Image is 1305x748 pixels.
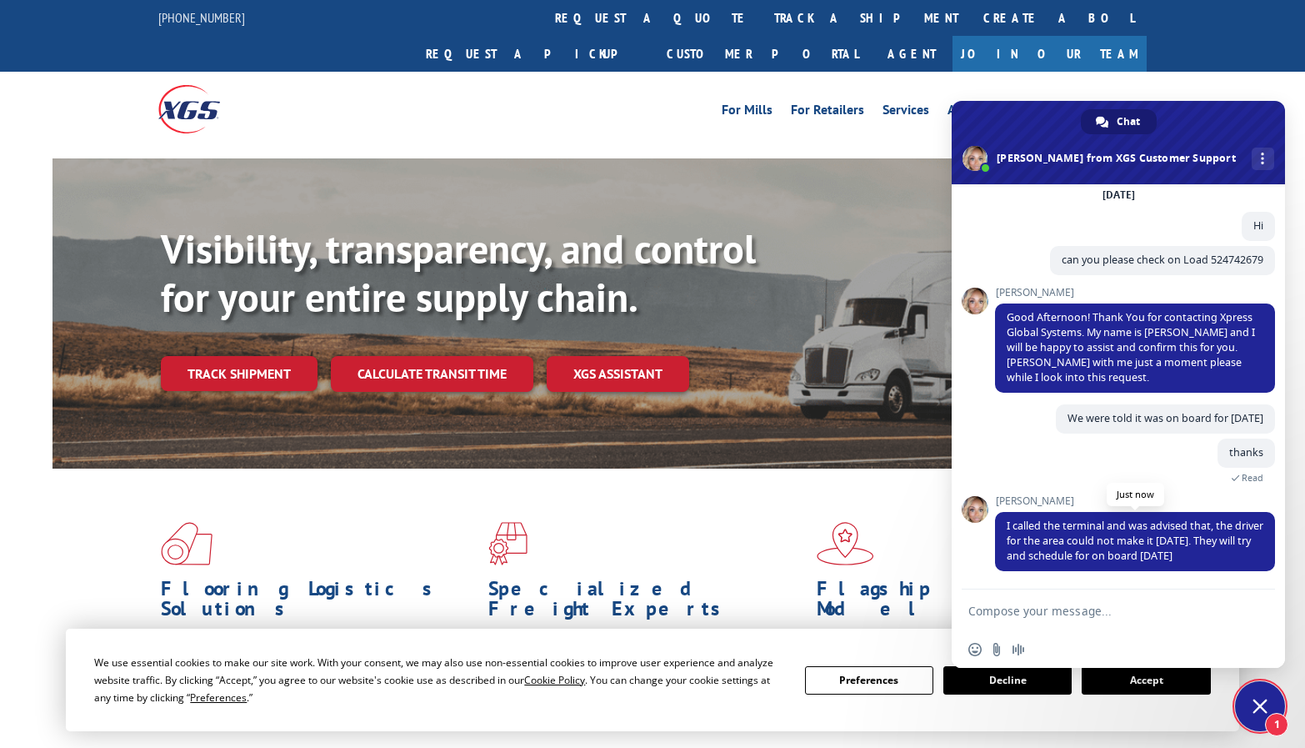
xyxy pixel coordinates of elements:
span: Audio message [1012,643,1025,656]
div: We use essential cookies to make our site work. With your consent, we may also use non-essential ... [94,654,784,706]
img: xgs-icon-flagship-distribution-model-red [817,522,874,565]
h1: Flooring Logistics Solutions [161,579,476,627]
button: Decline [943,666,1072,695]
span: Cookie Policy [524,673,585,687]
a: Customer Portal [654,36,871,72]
h1: Flagship Distribution Model [817,579,1132,627]
a: For Mills [722,103,772,122]
a: Chat [1081,109,1157,134]
a: Join Our Team [952,36,1147,72]
span: Chat [1117,109,1140,134]
span: We were told it was on board for [DATE] [1067,411,1263,425]
a: For Retailers [791,103,864,122]
b: Visibility, transparency, and control for your entire supply chain. [161,223,756,323]
span: Good Afternoon! Thank You for contacting Xpress Global Systems. My name is [PERSON_NAME] and I wi... [1007,310,1255,384]
p: From 123 overlength loads to delicate cargo, our experienced staff knows the best way to move you... [488,627,803,701]
a: Agent [871,36,952,72]
span: Insert an emoji [968,643,982,656]
img: xgs-icon-total-supply-chain-intelligence-red [161,522,212,565]
span: I called the terminal and was advised that, the driver for the area could not make it [DATE]. The... [1007,519,1263,563]
h1: Specialized Freight Experts [488,579,803,627]
a: Request a pickup [413,36,654,72]
span: Preferences [190,690,247,705]
span: Read [1242,472,1263,484]
span: can you please check on Load 524742679 [1062,253,1263,267]
a: Services [882,103,929,122]
span: [PERSON_NAME] [995,287,1275,299]
span: Send a file [990,643,1003,656]
a: XGS ASSISTANT [547,356,689,392]
a: [PHONE_NUMBER] [158,9,245,26]
span: As an industry carrier of choice, XGS has brought innovation and dedication to flooring logistics... [161,627,475,686]
button: Accept [1082,666,1210,695]
div: [DATE] [1102,190,1135,200]
span: Our agile distribution network gives you nationwide inventory management on demand. [817,627,1123,666]
a: Advantages [947,103,1016,122]
span: thanks [1229,445,1263,459]
a: Close chat [1235,681,1285,731]
span: 1 [1265,713,1288,736]
img: xgs-icon-focused-on-flooring-red [488,522,527,565]
span: [PERSON_NAME] [995,495,1275,507]
a: Calculate transit time [331,356,533,392]
a: Track shipment [161,356,317,391]
textarea: Compose your message... [968,590,1235,631]
div: Cookie Consent Prompt [66,629,1239,731]
span: Hi [1253,218,1263,233]
button: Preferences [805,666,933,695]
